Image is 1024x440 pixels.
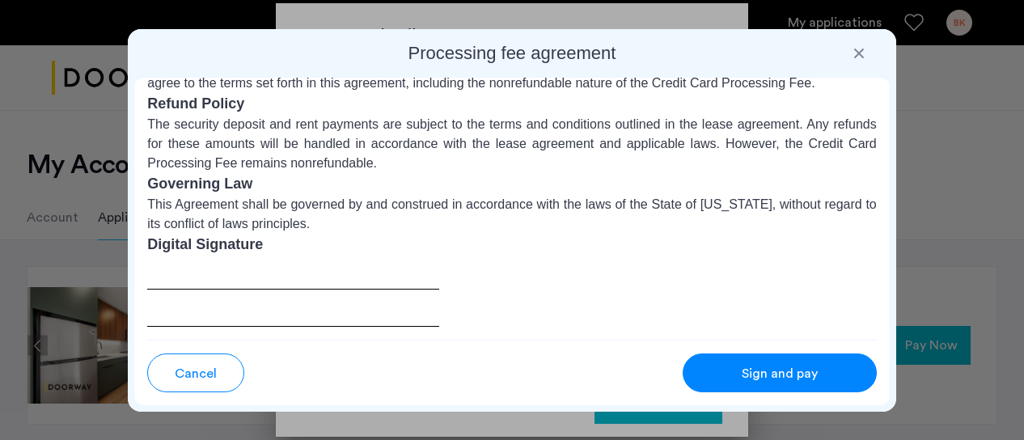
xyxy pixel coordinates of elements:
button: button [147,353,244,392]
h3: Governing Law [147,173,877,195]
span: Sign and pay [742,364,818,383]
h3: Refund Policy [147,93,877,115]
p: This Agreement shall be governed by and construed in accordance with the laws of the State of [US... [147,195,877,234]
button: button [683,353,877,392]
span: Cancel [175,364,217,383]
h2: Processing fee agreement [134,42,890,65]
p: The security deposit and rent payments are subject to the terms and conditions outlined in the le... [147,115,877,173]
h3: Digital Signature [147,234,877,256]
